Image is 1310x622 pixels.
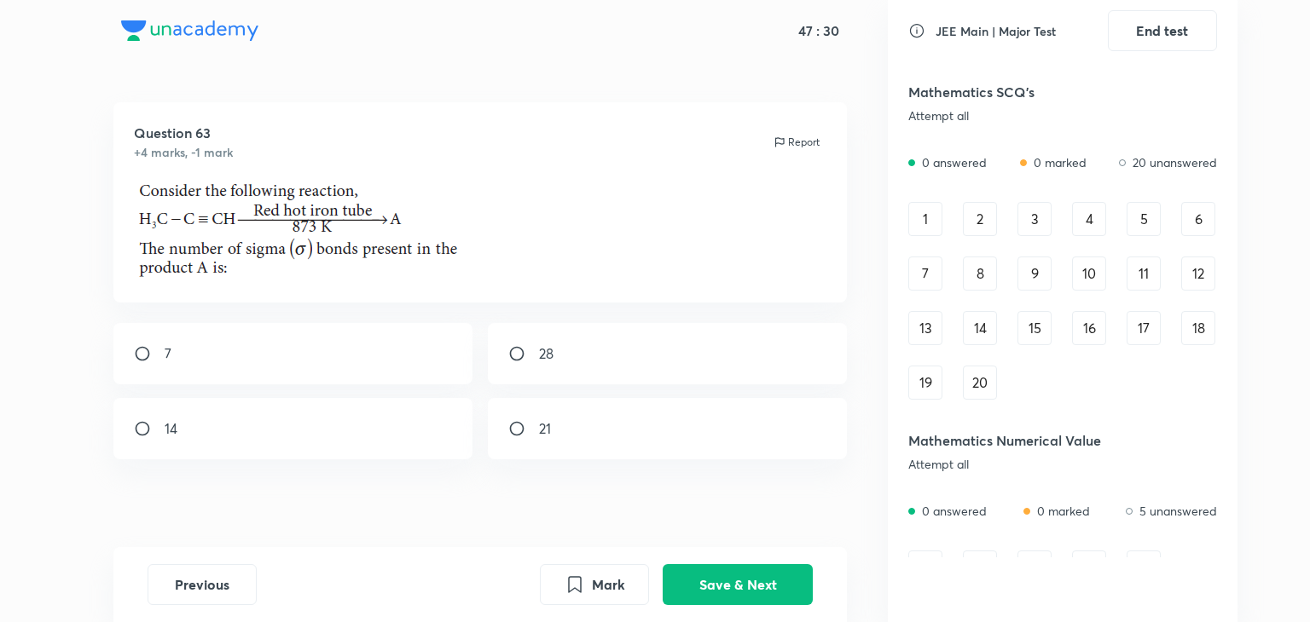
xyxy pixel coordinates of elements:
div: 23 [1017,550,1052,585]
div: 3 [1017,202,1052,236]
p: 20 unanswered [1133,153,1217,171]
div: 16 [1072,311,1106,345]
div: 14 [963,311,997,345]
h5: 30 [820,22,839,39]
div: 19 [908,366,942,400]
h5: Mathematics Numerical Value [908,430,1124,451]
div: 11 [1127,256,1161,291]
img: 28-09-25-07:26:45-AM [134,181,465,277]
div: 21 [908,550,942,585]
p: 7 [165,343,171,364]
div: 17 [1127,311,1161,345]
p: Report [788,135,820,150]
h5: 47 : [795,22,820,39]
h5: Mathematics SCQ's [908,82,1124,102]
div: 18 [1181,311,1215,345]
img: report icon [773,135,786,149]
button: Save & Next [663,564,813,605]
div: Attempt all [908,109,1124,123]
div: 13 [908,311,942,345]
div: 2 [963,202,997,236]
p: 0 marked [1037,502,1090,520]
h6: JEE Main | Major Test [936,22,1056,40]
h5: Question 63 [134,123,233,143]
div: 22 [963,550,997,585]
div: 1 [908,202,942,236]
button: Mark [540,564,649,605]
div: 5 [1127,202,1161,236]
p: 0 marked [1034,153,1087,171]
div: 24 [1072,550,1106,585]
div: 9 [1017,256,1052,291]
div: 25 [1127,550,1161,585]
p: 28 [539,343,554,364]
div: 7 [908,256,942,291]
div: Attempt all [908,458,1124,471]
button: End test [1108,10,1217,51]
h6: +4 marks, -1 mark [134,143,233,161]
p: 14 [165,418,177,439]
div: 8 [963,256,997,291]
p: 21 [539,418,551,439]
div: 15 [1017,311,1052,345]
div: 20 [963,366,997,400]
p: 0 answered [922,502,987,520]
div: 4 [1072,202,1106,236]
p: 5 unanswered [1139,502,1217,520]
p: 0 answered [922,153,987,171]
button: Previous [148,564,257,605]
div: 10 [1072,256,1106,291]
div: 6 [1181,202,1215,236]
div: 12 [1181,256,1215,291]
